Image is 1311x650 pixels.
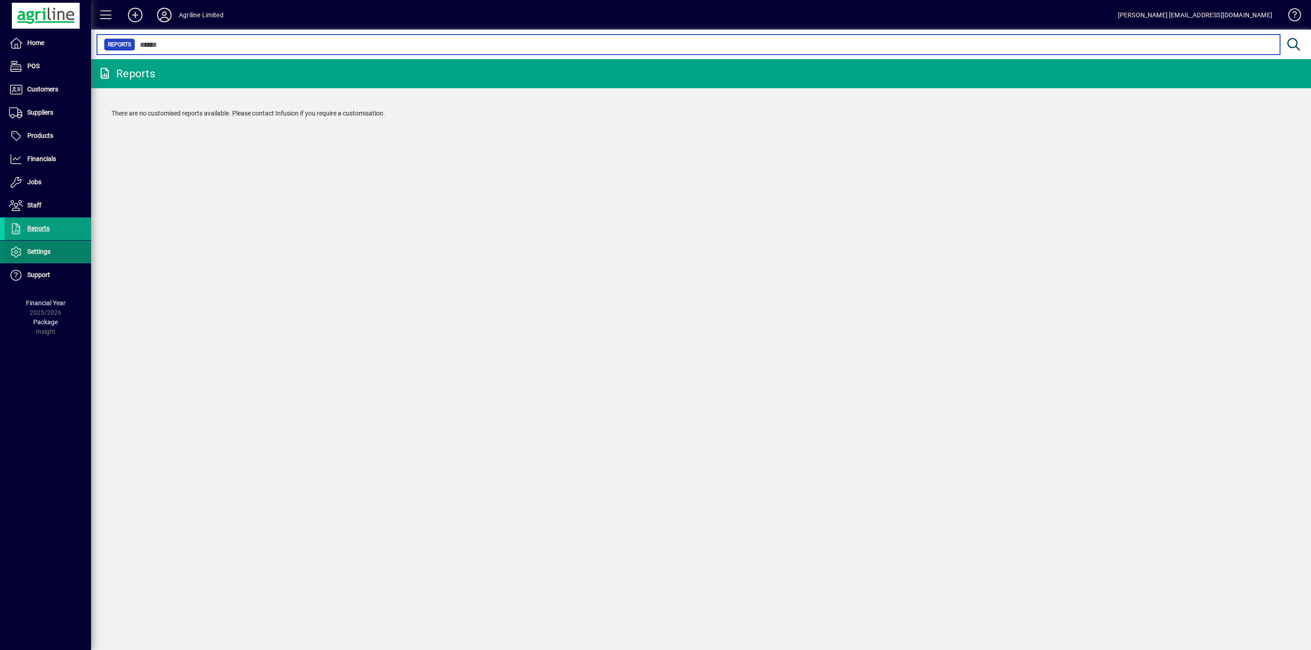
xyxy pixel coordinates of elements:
a: Home [5,32,91,55]
a: Suppliers [5,101,91,124]
span: Jobs [27,178,41,186]
a: Support [5,264,91,287]
div: Agriline Limited [179,8,224,22]
a: Products [5,125,91,147]
span: Package [33,318,58,326]
a: POS [5,55,91,78]
span: Settings [27,248,51,255]
span: Customers [27,86,58,93]
div: Reports [98,66,155,81]
div: [PERSON_NAME] [EMAIL_ADDRESS][DOMAIN_NAME] [1118,8,1272,22]
a: Financials [5,148,91,171]
span: Reports [108,40,131,49]
a: Knowledge Base [1281,2,1300,31]
a: Staff [5,194,91,217]
span: Financials [27,155,56,162]
span: POS [27,62,40,70]
span: Reports [27,225,50,232]
a: Customers [5,78,91,101]
span: Financial Year [26,299,66,307]
button: Profile [150,7,179,23]
span: Support [27,271,50,278]
span: Staff [27,202,41,209]
a: Jobs [5,171,91,194]
span: Products [27,132,53,139]
span: Suppliers [27,109,53,116]
a: Settings [5,241,91,263]
div: There are no customised reports available. Please contact Infusion if you require a customisation. [102,100,1300,127]
span: Home [27,39,44,46]
button: Add [121,7,150,23]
